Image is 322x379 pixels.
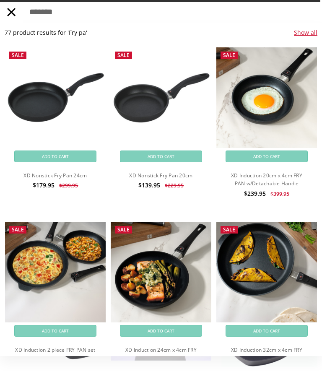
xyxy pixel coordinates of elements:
a: Add to Cart [226,325,307,337]
img: XD Induction 2 piece FRY PAN set w/Detachable Handles 24 &28cm [5,222,106,322]
a: XD Induction 32cm x 4cm FRY PAN w/Detachable Handle [231,346,302,361]
img: XD Induction 24cm x 4cm FRY PAN w/Detachable Handle [111,222,211,322]
a: XD Nonstick Fry Pan 24cm [23,172,87,179]
span: $229.95 [165,182,184,189]
span: Sale [117,52,130,59]
span: 77 product results for 'Fry pa' [5,23,188,42]
span: $299.95 [59,182,78,189]
span: $239.95 [244,189,266,197]
img: XD Nonstick Fry Pan 20cm [111,71,211,125]
a: XD Nonstick Fry Pan 24cm [5,47,106,148]
a: Add to Cart [120,151,202,162]
span: Sale [12,52,24,59]
span: $139.95 [138,181,160,189]
a: XD Induction 2 piece FRY PAN set w/Detachable Handles 24 &28cm [15,346,96,361]
a: Add to Cart [14,325,96,337]
span: Sale [223,52,235,59]
span: Sale [223,226,235,233]
a: XD Induction 24cm x 4cm FRY PAN w/Detachable Handle [125,346,197,361]
a: XD Nonstick Fry Pan 20cm [111,47,211,148]
span: $399.95 [270,190,289,197]
a: Add to Cart [120,325,202,337]
img: XD Induction 32cm x 4cm FRY PAN w/Detachable Handle [216,222,317,322]
a: XD Induction 20cm x 4cm FRY PAN w/Detachable Handle [231,172,302,187]
span: Sale [12,226,24,233]
span: Sale [117,226,130,233]
a: Show all [193,23,317,42]
a: Add to Cart [14,151,96,162]
img: XD Nonstick Fry Pan 24cm [5,71,106,125]
a: Add to Cart [226,151,307,162]
a: XD Nonstick Fry Pan 20cm [129,172,192,179]
span: $179.95 [33,181,55,189]
img: 20cm fry pan with detachable handle with egg [216,47,317,148]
